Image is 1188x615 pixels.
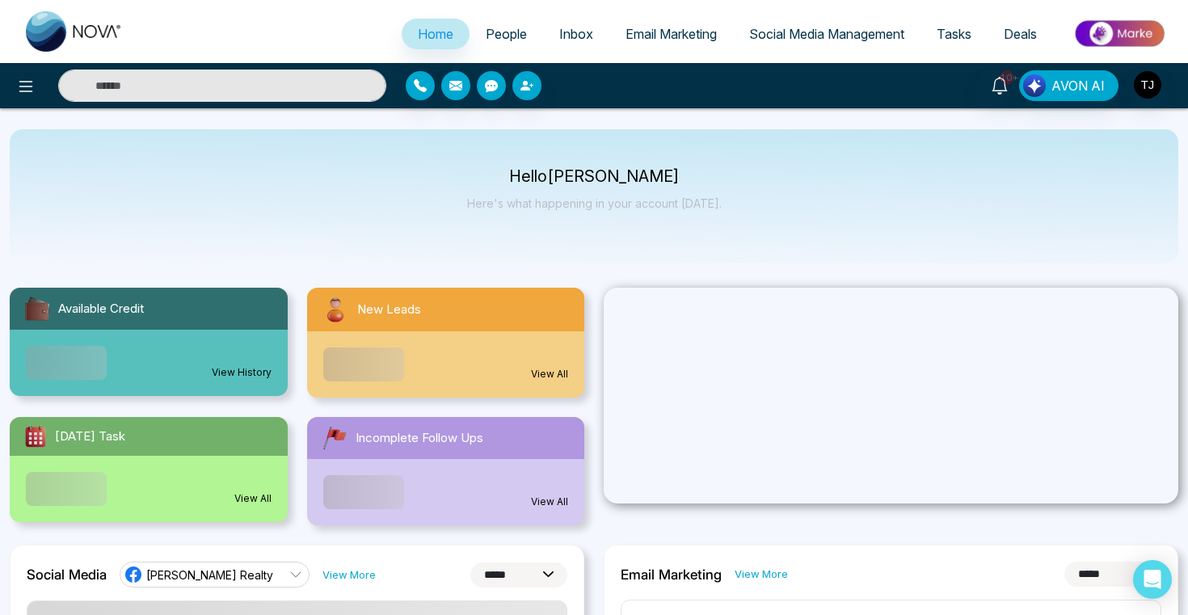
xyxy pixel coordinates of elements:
a: People [470,19,543,49]
a: Home [402,19,470,49]
a: Email Marketing [609,19,733,49]
a: View More [322,567,376,583]
a: Incomplete Follow UpsView All [297,417,595,525]
a: View All [531,367,568,381]
img: todayTask.svg [23,423,48,449]
span: Available Credit [58,300,144,318]
span: [DATE] Task [55,428,125,446]
span: Deals [1004,26,1037,42]
button: AVON AI [1019,70,1118,101]
img: User Avatar [1134,71,1161,99]
a: Deals [988,19,1053,49]
a: View History [212,365,272,380]
a: View All [531,495,568,509]
img: availableCredit.svg [23,294,52,323]
span: People [486,26,527,42]
p: Hello [PERSON_NAME] [467,170,722,183]
span: Email Marketing [626,26,717,42]
div: Open Intercom Messenger [1133,560,1172,599]
a: Social Media Management [733,19,920,49]
span: Incomplete Follow Ups [356,429,483,448]
img: newLeads.svg [320,294,351,325]
span: Tasks [937,26,971,42]
span: Home [418,26,453,42]
a: View More [735,567,788,582]
img: followUps.svg [320,423,349,453]
img: Lead Flow [1023,74,1046,97]
a: Tasks [920,19,988,49]
img: Market-place.gif [1061,15,1178,52]
img: Nova CRM Logo [26,11,123,52]
span: [PERSON_NAME] Realty [146,567,273,583]
a: View All [234,491,272,506]
p: Here's what happening in your account [DATE]. [467,196,722,210]
span: AVON AI [1051,76,1105,95]
a: New LeadsView All [297,288,595,398]
h2: Social Media [27,567,107,583]
a: 10+ [980,70,1019,99]
h2: Email Marketing [621,567,722,583]
a: Inbox [543,19,609,49]
span: 10+ [1000,70,1014,85]
span: Social Media Management [749,26,904,42]
span: New Leads [357,301,421,319]
span: Inbox [559,26,593,42]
